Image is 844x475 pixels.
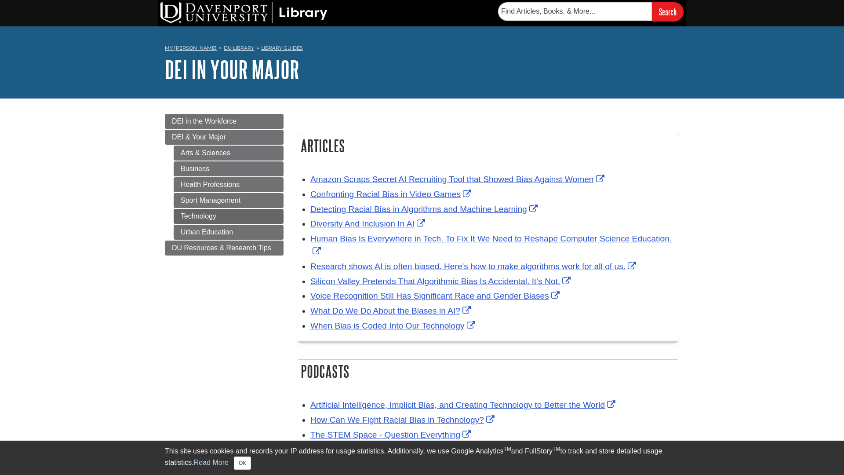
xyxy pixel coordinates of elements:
a: Link opens in new window [310,277,573,286]
a: DU Library [224,45,254,51]
a: Read More [194,459,229,466]
a: DEI in the Workforce [165,114,284,129]
a: Health Professions [174,177,284,192]
div: Guide Pages [165,114,284,256]
form: Searches DU Library's articles, books, and more [498,2,684,21]
a: Business [174,161,284,176]
input: Search [652,2,684,21]
a: Library Guides [261,45,303,51]
a: Link opens in new window [310,190,473,199]
input: Find Articles, Books, & More... [498,2,652,21]
sup: TM [553,446,560,452]
h2: Podcasts [297,360,679,383]
a: Link opens in new window [310,234,672,256]
a: Urban Education [174,225,284,240]
a: Link opens in new window [310,415,497,424]
a: Link opens in new window [310,430,473,439]
a: Link opens in new window [310,306,473,315]
a: Link opens in new window [310,262,638,271]
div: This site uses cookies and records your IP address for usage statistics. Additionally, we use Goo... [165,446,679,470]
span: DEI in the Workforce [172,117,236,125]
a: DU Resources & Research Tips [165,241,284,256]
a: Link opens in new window [310,400,618,409]
img: DU Library [160,2,327,23]
span: DU Resources & Research Tips [172,244,271,252]
a: Link opens in new window [310,219,427,228]
a: My [PERSON_NAME] [165,44,217,52]
a: DEI & Your Major [165,130,284,145]
a: Arts & Sciences [174,146,284,161]
nav: breadcrumb [165,42,679,56]
h1: DEI in Your Major [165,56,679,83]
span: DEI & Your Major [172,133,226,141]
a: Link opens in new window [310,291,562,300]
h2: Articles [297,134,679,157]
button: Close [234,457,251,470]
sup: TM [503,446,511,452]
a: Link opens in new window [310,205,540,214]
a: Link opens in new window [310,321,477,330]
a: Technology [174,209,284,224]
a: Link opens in new window [310,175,607,184]
a: Sport Management [174,193,284,208]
